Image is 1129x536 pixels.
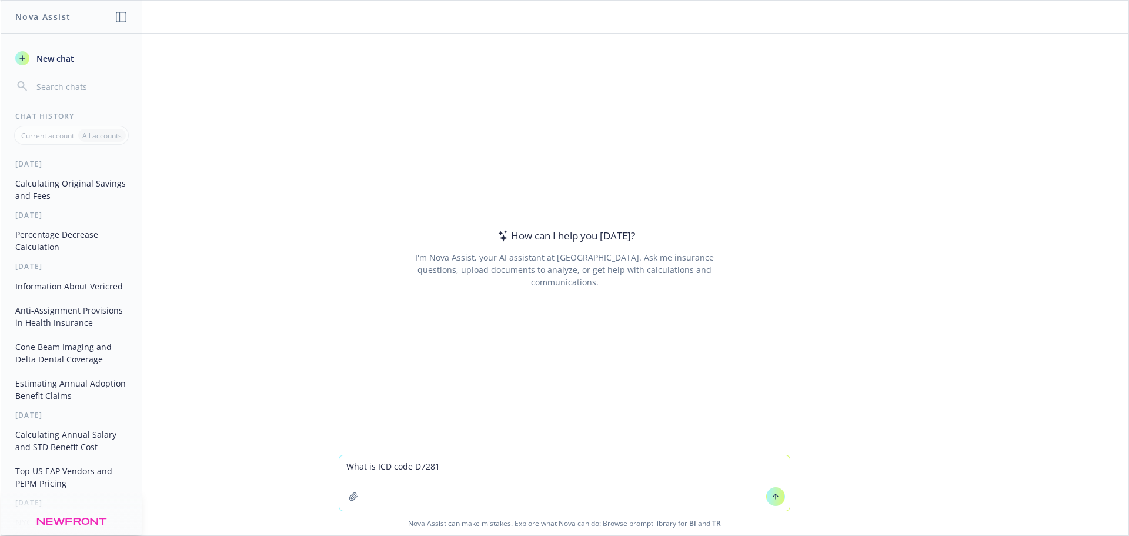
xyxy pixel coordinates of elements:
[11,425,132,457] button: Calculating Annual Salary and STD Benefit Cost
[11,277,132,296] button: Information About Vericred
[21,131,74,141] p: Current account
[11,225,132,257] button: Percentage Decrease Calculation
[34,52,74,65] span: New chat
[399,251,730,288] div: I'm Nova Assist, your AI assistant at [GEOGRAPHIC_DATA]. Ask me insurance questions, upload docum...
[1,111,142,121] div: Chat History
[339,455,790,511] textarea: What is ICD code D7281
[5,511,1124,535] span: Nova Assist can make mistakes. Explore what Nova can do: Browse prompt library for and
[11,301,132,332] button: Anti-Assignment Provisions in Health Insurance
[11,337,132,369] button: Cone Beam Imaging and Delta Dental Coverage
[34,78,128,95] input: Search chats
[1,498,142,508] div: [DATE]
[1,210,142,220] div: [DATE]
[495,228,635,244] div: How can I help you [DATE]?
[11,461,132,493] button: Top US EAP Vendors and PEPM Pricing
[712,518,721,528] a: TR
[15,11,71,23] h1: Nova Assist
[689,518,696,528] a: BI
[1,261,142,271] div: [DATE]
[11,48,132,69] button: New chat
[82,131,122,141] p: All accounts
[11,374,132,405] button: Estimating Annual Adoption Benefit Claims
[1,410,142,420] div: [DATE]
[11,174,132,205] button: Calculating Original Savings and Fees
[1,159,142,169] div: [DATE]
